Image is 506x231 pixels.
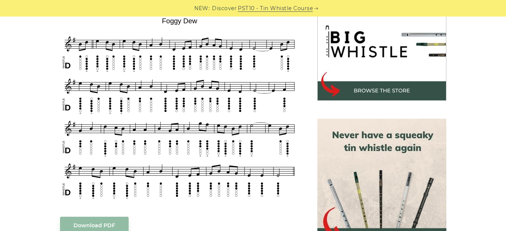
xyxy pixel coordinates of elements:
[212,4,237,13] span: Discover
[194,4,210,13] span: NEW:
[238,4,313,13] a: PST10 - Tin Whistle Course
[60,14,299,201] img: Foggy Dew Tin Whistle Tab & Sheet Music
